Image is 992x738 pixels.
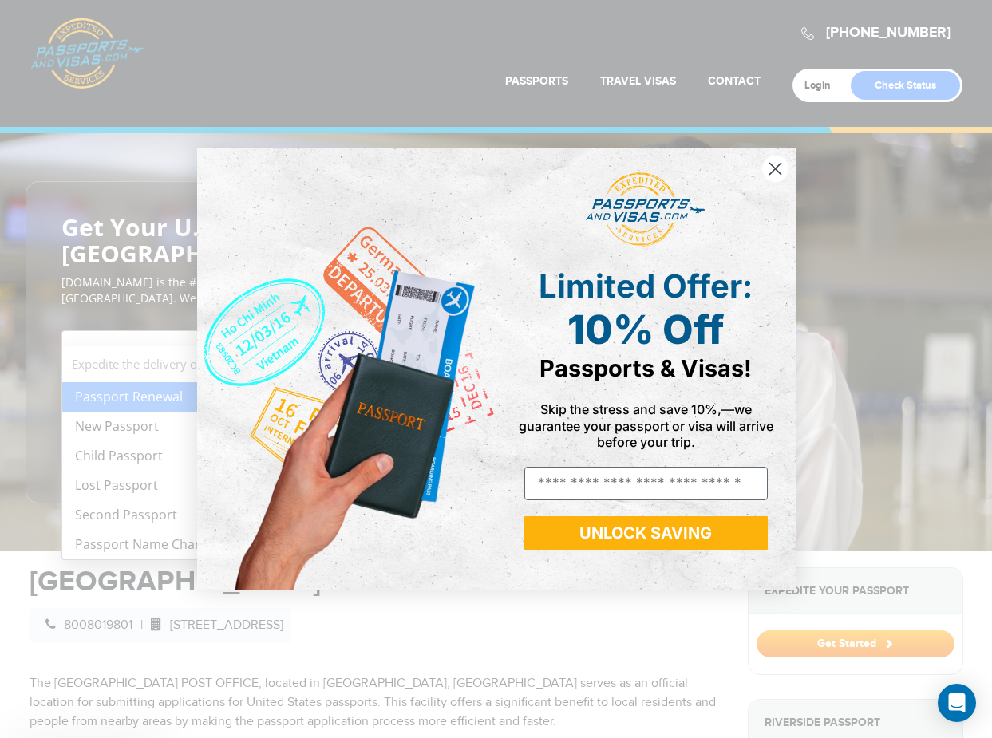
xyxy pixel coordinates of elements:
span: 10% Off [567,306,724,353]
button: UNLOCK SAVING [524,516,768,550]
span: Passports & Visas! [539,354,752,382]
img: passports and visas [586,172,705,247]
button: Close dialog [761,155,789,183]
div: Open Intercom Messenger [938,684,976,722]
span: Limited Offer: [539,266,753,306]
img: de9cda0d-0715-46ca-9a25-073762a91ba7.png [197,148,496,590]
span: Skip the stress and save 10%,—we guarantee your passport or visa will arrive before your trip. [519,401,773,449]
